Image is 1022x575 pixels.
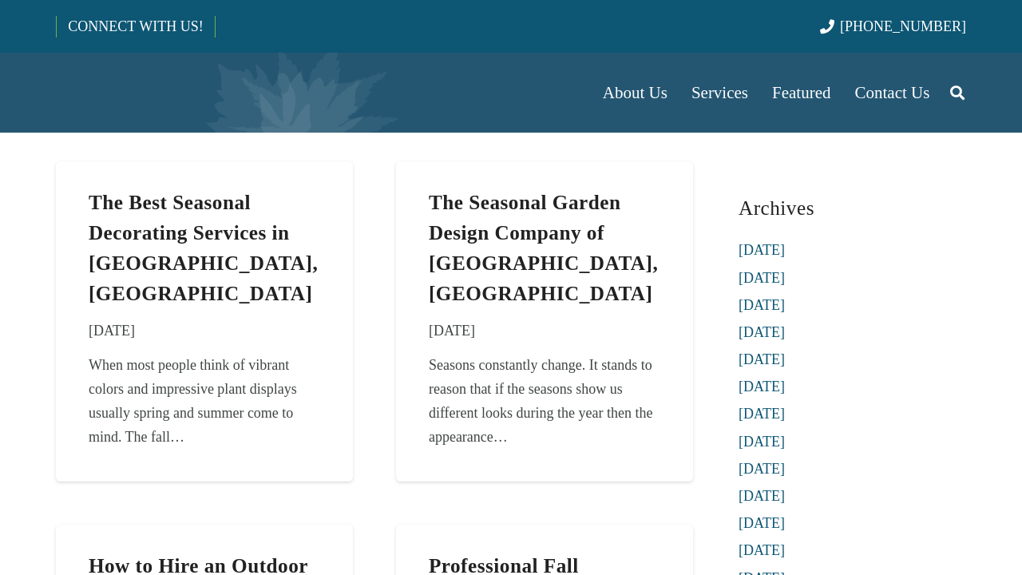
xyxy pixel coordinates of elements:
a: [DATE] [739,379,785,395]
a: Featured [760,53,842,133]
a: [DATE] [739,297,785,313]
a: [DATE] [739,324,785,340]
div: When most people think of vibrant colors and impressive plant displays usually spring and summer ... [89,353,320,449]
span: Services [691,83,748,102]
a: The Seasonal Garden Design Company of [GEOGRAPHIC_DATA], [GEOGRAPHIC_DATA] [429,192,658,303]
span: Contact Us [855,83,930,102]
a: About Us [591,53,679,133]
a: [DATE] [739,406,785,422]
a: Contact Us [843,53,942,133]
a: [DATE] [739,242,785,258]
h3: Archives [739,190,966,226]
a: [PHONE_NUMBER] [820,18,966,34]
span: [PHONE_NUMBER] [840,18,966,34]
a: [DATE] [739,270,785,286]
span: Featured [772,83,830,102]
a: [DATE] [739,461,785,477]
a: Services [679,53,760,133]
a: Borst-Logo [56,61,321,125]
div: Seasons constantly change. It stands to reason that if the seasons show us different looks during... [429,353,660,449]
a: [DATE] [739,515,785,531]
a: CONNECT WITH US! [57,7,214,46]
time: 21 August 2013 at 13:45:16 America/New_York [429,319,475,343]
a: Search [941,73,973,113]
a: [DATE] [739,434,785,450]
time: 23 August 2013 at 15:31:24 America/New_York [89,319,135,343]
a: [DATE] [739,351,785,367]
a: [DATE] [739,488,785,504]
a: [DATE] [739,542,785,558]
a: The Best Seasonal Decorating Services in [GEOGRAPHIC_DATA], [GEOGRAPHIC_DATA] [89,192,318,303]
span: About Us [603,83,667,102]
